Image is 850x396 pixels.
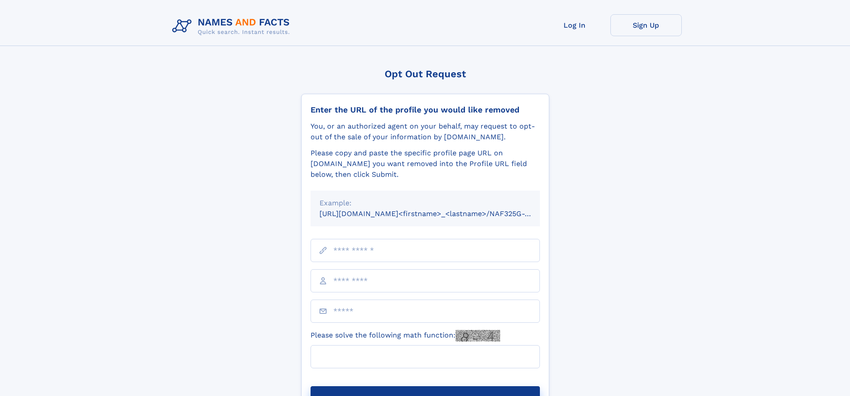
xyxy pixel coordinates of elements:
[311,148,540,180] div: Please copy and paste the specific profile page URL on [DOMAIN_NAME] you want removed into the Pr...
[539,14,610,36] a: Log In
[311,330,500,342] label: Please solve the following math function:
[319,209,557,218] small: [URL][DOMAIN_NAME]<firstname>_<lastname>/NAF325G-xxxxxxxx
[610,14,682,36] a: Sign Up
[319,198,531,208] div: Example:
[311,105,540,115] div: Enter the URL of the profile you would like removed
[311,121,540,142] div: You, or an authorized agent on your behalf, may request to opt-out of the sale of your informatio...
[301,68,549,79] div: Opt Out Request
[169,14,297,38] img: Logo Names and Facts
